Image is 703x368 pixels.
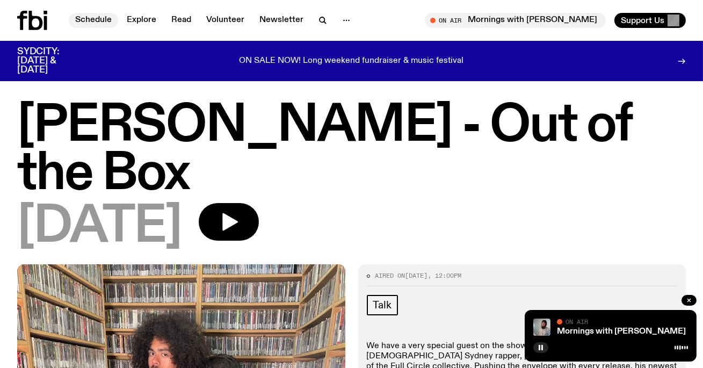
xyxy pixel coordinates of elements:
[69,13,118,28] a: Schedule
[428,271,462,280] span: , 12:00pm
[425,13,606,28] button: On AirMornings with [PERSON_NAME]
[253,13,310,28] a: Newsletter
[405,271,428,280] span: [DATE]
[17,203,182,251] span: [DATE]
[533,319,550,336] img: Kana Frazer is smiling at the camera with her head tilted slightly to her left. She wears big bla...
[375,271,405,280] span: Aired on
[240,56,464,66] p: ON SALE NOW! Long weekend fundraiser & music festival
[614,13,686,28] button: Support Us
[367,295,398,315] a: Talk
[621,16,664,25] span: Support Us
[373,299,392,311] span: Talk
[566,318,588,325] span: On Air
[17,102,686,199] h1: [PERSON_NAME] - Out of the Box
[120,13,163,28] a: Explore
[17,47,86,75] h3: SYDCITY: [DATE] & [DATE]
[200,13,251,28] a: Volunteer
[165,13,198,28] a: Read
[557,327,686,336] a: Mornings with [PERSON_NAME]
